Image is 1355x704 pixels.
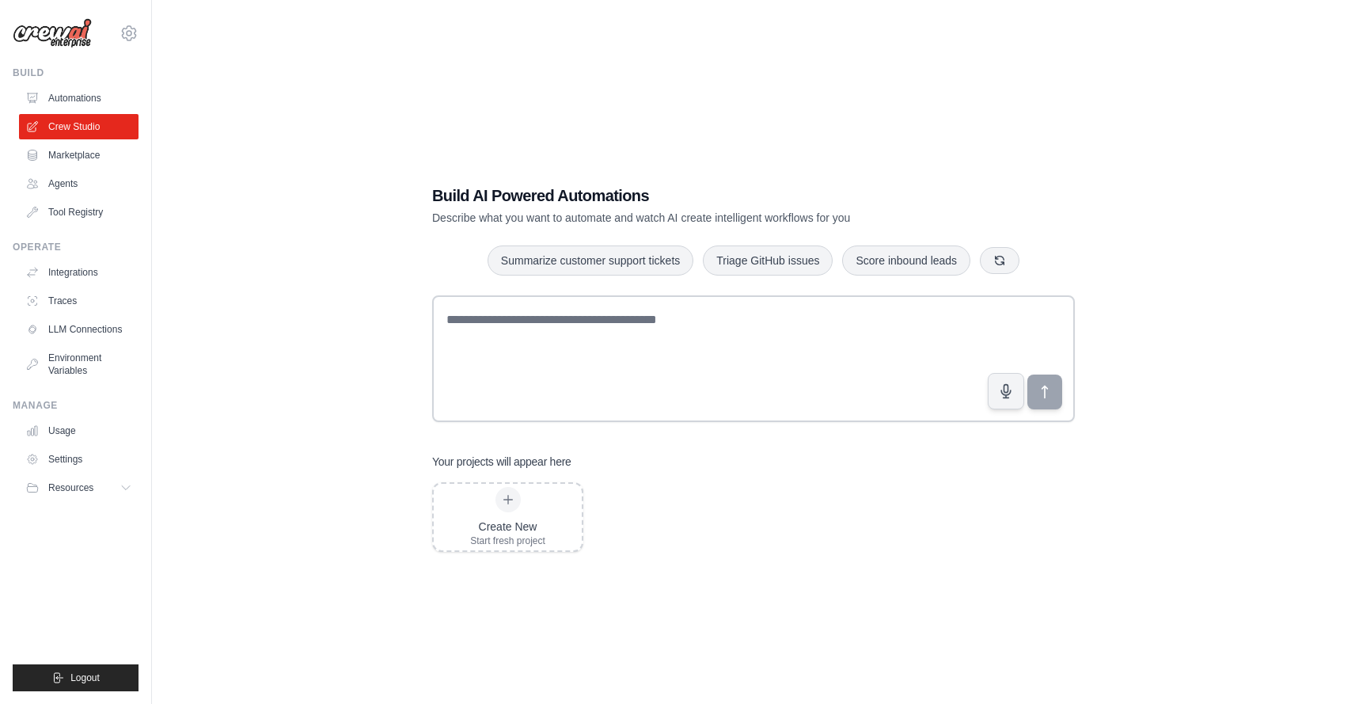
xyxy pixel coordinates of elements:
a: LLM Connections [19,317,139,342]
p: Describe what you want to automate and watch AI create intelligent workflows for you [432,210,964,226]
a: Traces [19,288,139,314]
a: Automations [19,86,139,111]
a: Environment Variables [19,345,139,383]
button: Summarize customer support tickets [488,245,693,276]
button: Click to speak your automation idea [988,373,1024,409]
img: Logo [13,18,92,48]
button: Logout [13,664,139,691]
span: Logout [70,672,100,684]
div: Start fresh project [470,535,545,547]
button: Score inbound leads [842,245,970,276]
a: Settings [19,447,139,472]
a: Integrations [19,260,139,285]
h3: Your projects will appear here [432,454,571,470]
button: Triage GitHub issues [703,245,833,276]
button: Get new suggestions [980,247,1019,274]
button: Resources [19,475,139,500]
a: Tool Registry [19,200,139,225]
h1: Build AI Powered Automations [432,185,964,207]
div: Operate [13,241,139,253]
span: Resources [48,481,93,494]
div: Manage [13,399,139,412]
div: Create New [470,519,545,535]
a: Crew Studio [19,114,139,139]
a: Agents [19,171,139,196]
a: Usage [19,418,139,443]
div: Build [13,67,139,79]
a: Marketplace [19,143,139,168]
